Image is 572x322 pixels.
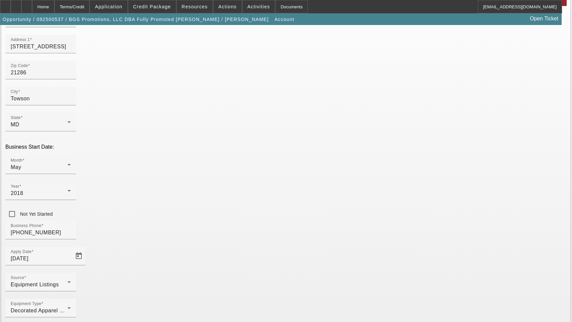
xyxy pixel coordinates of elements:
[11,164,21,170] span: May
[11,224,41,228] mat-label: Business Phone
[11,90,18,94] mat-label: City
[11,184,19,189] mat-label: Year
[182,4,208,9] span: Resources
[177,0,213,13] button: Resources
[11,308,106,313] span: Decorated Apparel Other, Embroidery
[11,276,24,280] mat-label: Source
[95,4,122,9] span: Application
[72,249,85,263] button: Open calendar
[274,17,294,22] span: Account
[11,250,31,254] mat-label: Apply Date
[11,190,23,196] span: 2018
[90,0,127,13] button: Application
[11,282,59,287] span: Equipment Listings
[133,4,171,9] span: Credit Package
[19,211,53,217] label: Not Yet Started
[273,13,296,25] button: Account
[11,302,41,306] mat-label: Equipment Type
[213,0,242,13] button: Actions
[247,4,270,9] span: Activities
[5,144,567,150] p: Business Start Date:
[128,0,176,13] button: Credit Package
[11,116,21,120] mat-label: State
[527,13,561,24] a: Open Ticket
[11,158,22,163] mat-label: Month
[11,64,28,68] mat-label: Zip Code
[11,122,19,127] span: MD
[3,17,269,22] span: Opportunity / 092500537 / BGS Promotions, LLC DBA Fully Promoted [PERSON_NAME] / [PERSON_NAME]
[218,4,237,9] span: Actions
[11,38,30,42] mat-label: Address 1
[242,0,275,13] button: Activities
